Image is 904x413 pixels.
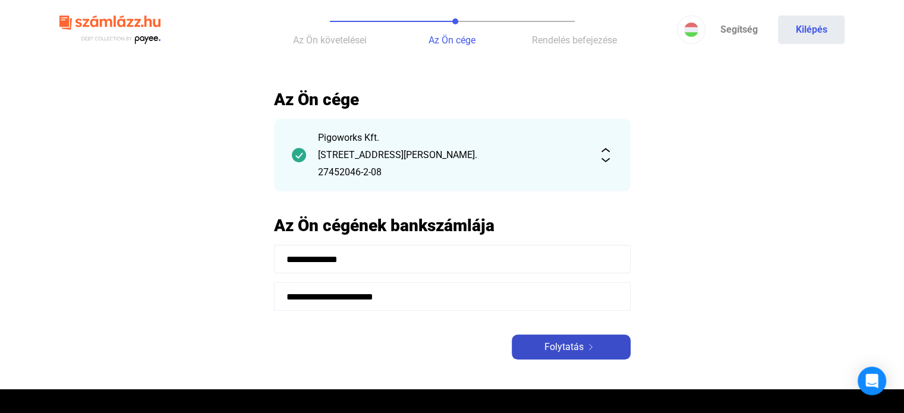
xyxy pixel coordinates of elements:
[318,131,587,145] div: Pigoworks Kft.
[858,367,886,395] div: Open Intercom Messenger
[599,148,613,162] img: expand
[584,344,598,350] img: arrow-right-white
[429,34,475,46] span: Az Ön cége
[684,23,698,37] img: HU
[778,15,845,44] button: Kilépés
[512,335,631,360] button: Folytatásarrow-right-white
[544,340,584,354] span: Folytatás
[318,148,587,162] div: [STREET_ADDRESS][PERSON_NAME].
[292,148,306,162] img: checkmark-darker-green-circle
[318,165,587,179] div: 27452046-2-08
[705,15,772,44] a: Segítség
[677,15,705,44] button: HU
[274,89,631,110] h2: Az Ön cége
[532,34,617,46] span: Rendelés befejezése
[293,34,367,46] span: Az Ön követelései
[59,11,160,49] img: szamlazzhu-logo
[274,215,631,236] h2: Az Ön cégének bankszámlája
